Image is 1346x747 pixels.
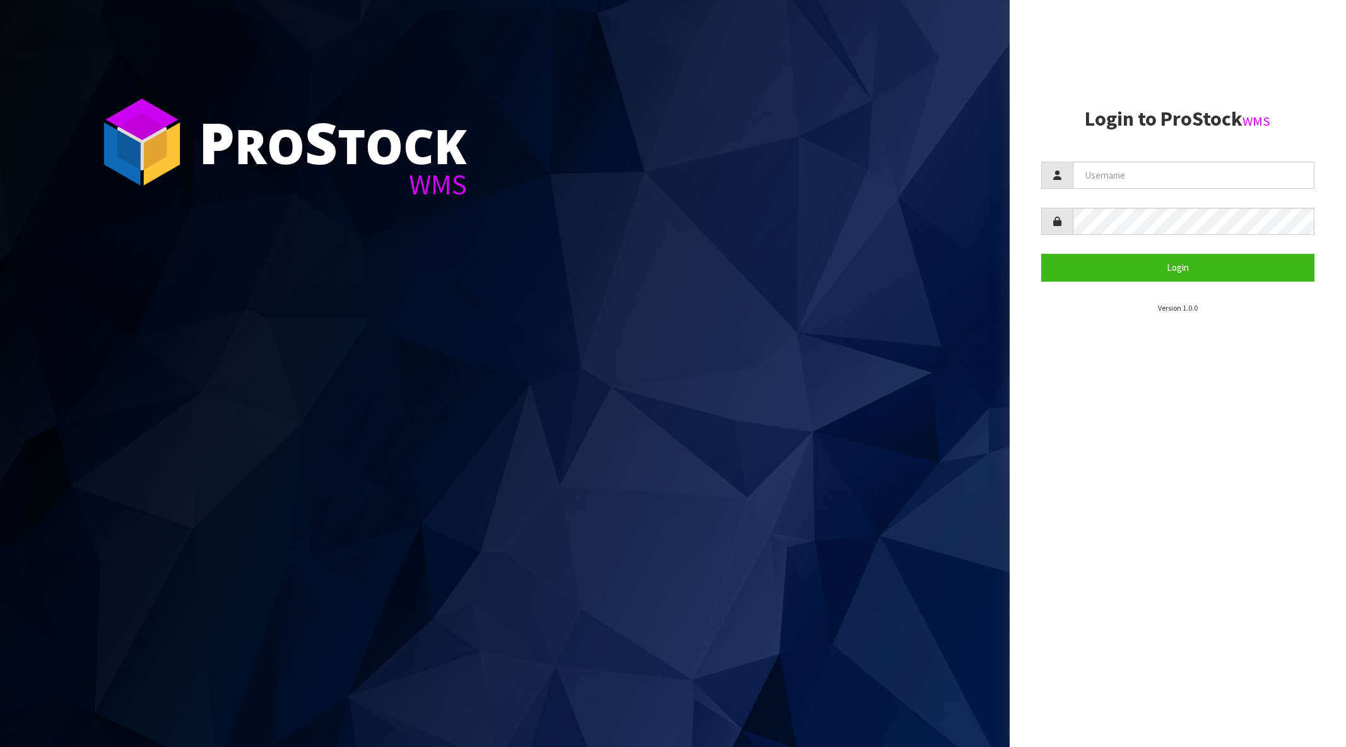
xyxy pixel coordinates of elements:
h2: Login to ProStock [1041,108,1314,130]
small: Version 1.0.0 [1158,303,1198,313]
span: S [305,104,338,181]
div: WMS [199,170,467,199]
img: ProStock Cube [95,95,189,189]
input: Username [1073,162,1314,189]
small: WMS [1243,113,1270,129]
div: ro tock [199,114,467,170]
button: Login [1041,254,1314,281]
span: P [199,104,235,181]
